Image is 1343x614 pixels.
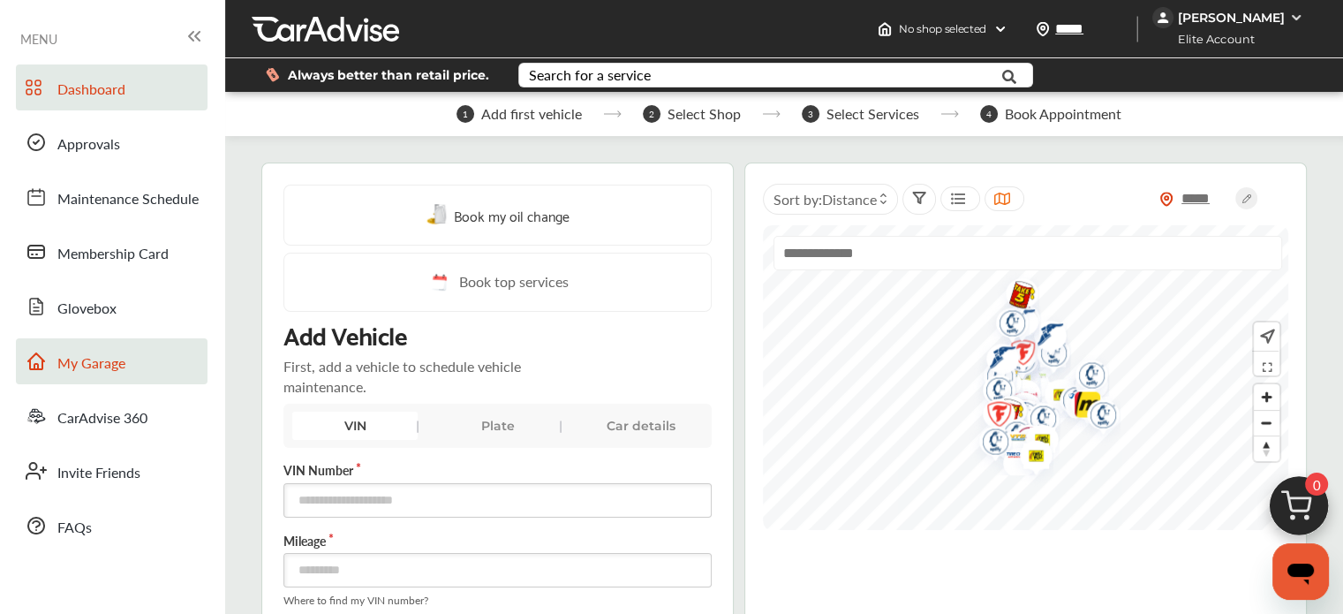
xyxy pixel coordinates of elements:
[16,119,207,165] a: Approvals
[1052,381,1098,418] img: logo-mavis.png
[1021,311,1068,363] img: logo-goodyear.png
[1289,11,1303,25] img: WGsFRI8htEPBVLJbROoPRyZpYNWhNONpIPPETTm6eUC0GeLEiAAAAAElFTkSuQmCC
[981,386,1025,443] div: Map marker
[990,438,1037,475] img: logo-tire-choice.png
[992,269,1039,326] img: logo-take5.png
[283,356,584,397] p: First, add a vehicle to schedule vehicle maintenance.
[1007,431,1051,487] div: Map marker
[1031,370,1075,426] div: Map marker
[1256,327,1275,346] img: recenter.ce011a49.svg
[1052,381,1096,418] div: Map marker
[435,412,561,440] div: Plate
[481,106,582,122] span: Add first vehicle
[57,352,125,375] span: My Garage
[1074,390,1120,446] img: logo-get-spiffy.png
[1021,311,1065,363] div: Map marker
[1254,410,1279,436] button: Zoom out
[821,189,876,209] span: Distance
[456,105,474,123] span: 1
[578,412,704,440] div: Car details
[1256,468,1341,553] img: cart_icon.3d0951e8.svg
[993,22,1007,36] img: header-down-arrow.9dd2ce7d.svg
[1058,380,1105,436] img: logo-meineke.png
[427,271,450,293] img: cal_icon.0803b883.svg
[981,386,1028,443] img: logo-take5.png
[283,461,712,479] label: VIN Number
[283,532,712,550] label: Mileage
[966,417,1010,473] div: Map marker
[57,188,199,211] span: Maintenance Schedule
[878,22,892,36] img: header-home-logo.8d720a4f.svg
[16,338,207,384] a: My Garage
[57,243,169,266] span: Membership Card
[1000,415,1046,471] img: logo-jiffylube.png
[940,110,959,117] img: stepper-arrow.e24c07c6.svg
[1254,384,1279,410] button: Zoom in
[1062,351,1106,406] div: Map marker
[16,174,207,220] a: Maintenance Schedule
[983,299,1027,354] div: Map marker
[16,229,207,275] a: Membership Card
[970,390,1016,445] img: logo-firestone.png
[1013,415,1060,471] img: logo-tires-plus.png
[1074,390,1118,446] div: Map marker
[288,69,489,81] span: Always better than retail price.
[1254,436,1279,461] button: Reset bearing to north
[970,366,1014,421] div: Map marker
[973,334,1020,386] img: logo-goodyear.png
[57,517,92,540] span: FAQs
[16,64,207,110] a: Dashboard
[987,410,1031,466] div: Map marker
[899,22,986,36] span: No shop selected
[20,32,57,46] span: MENU
[16,448,207,494] a: Invite Friends
[603,110,622,117] img: stepper-arrow.e24c07c6.svg
[454,203,570,227] span: Book my oil change
[966,417,1013,473] img: logo-get-spiffy.png
[1272,543,1329,600] iframe: Button to launch messaging window
[1000,390,1044,446] div: Map marker
[987,410,1034,466] img: logo-get-spiffy.png
[983,299,1030,354] img: logo-get-spiffy.png
[992,269,1037,326] div: Map marker
[283,319,406,349] p: Add Vehicle
[1062,351,1109,406] img: logo-get-spiffy.png
[1031,370,1078,426] img: logo-tires-plus.png
[802,105,819,123] span: 3
[426,203,570,227] a: Book my oil change
[1014,394,1060,450] img: logo-get-spiffy.png
[266,67,279,82] img: dollor_label_vector.a70140d1.svg
[1254,436,1279,461] span: Reset bearing to north
[980,105,998,123] span: 4
[826,106,919,122] span: Select Services
[1305,473,1328,496] span: 0
[16,393,207,439] a: CarAdvise 360
[16,503,207,549] a: FAQs
[990,438,1034,475] div: Map marker
[973,334,1017,386] div: Map marker
[57,462,140,485] span: Invite Friends
[1036,22,1050,36] img: location_vector.a44bc228.svg
[1152,7,1173,28] img: jVpblrzwTbfkPYzPPzSLxeg0AAAAASUVORK5CYII=
[1254,411,1279,436] span: Zoom out
[668,106,741,122] span: Select Shop
[1058,380,1102,436] div: Map marker
[762,110,781,117] img: stepper-arrow.e24c07c6.svg
[459,271,569,293] span: Book top services
[773,189,876,209] span: Sort by :
[57,79,125,102] span: Dashboard
[283,253,712,312] a: Book top services
[1046,375,1090,431] div: Map marker
[970,366,1016,421] img: logo-get-spiffy.png
[283,595,712,607] span: Where to find my VIN number?
[1014,394,1058,450] div: Map marker
[1178,10,1285,26] div: [PERSON_NAME]
[57,298,117,321] span: Glovebox
[426,204,449,226] img: oil-change.e5047c97.svg
[1154,30,1268,49] span: Elite Account
[292,412,418,440] div: VIN
[643,105,660,123] span: 2
[529,68,651,82] div: Search for a service
[1024,329,1068,384] div: Map marker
